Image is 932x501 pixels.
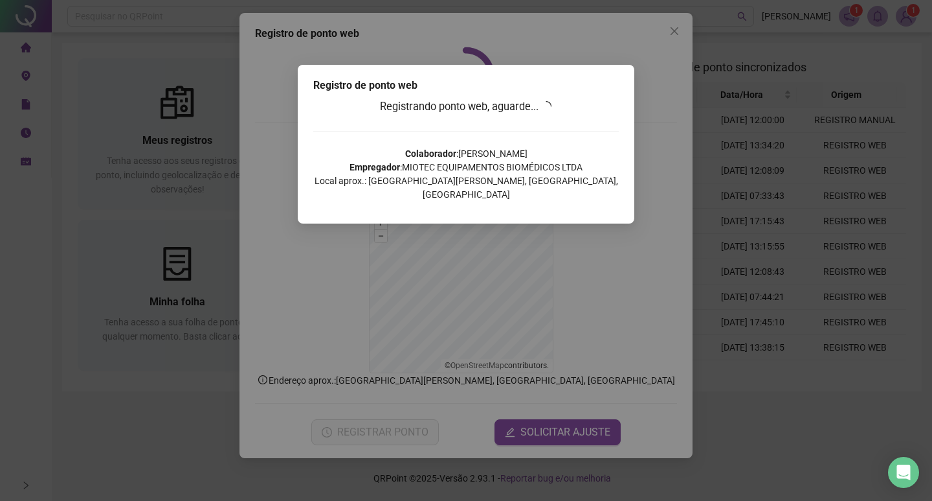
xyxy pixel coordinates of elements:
div: Open Intercom Messenger [888,457,919,488]
div: Registro de ponto web [313,78,619,93]
strong: Empregador [349,162,400,172]
p: : [PERSON_NAME] : MIOTEC EQUIPAMENTOS BIOMÉDICOS LTDA Local aprox.: [GEOGRAPHIC_DATA][PERSON_NAME... [313,147,619,202]
span: loading [541,101,551,111]
strong: Colaborador [405,148,456,159]
h3: Registrando ponto web, aguarde... [313,99,619,115]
